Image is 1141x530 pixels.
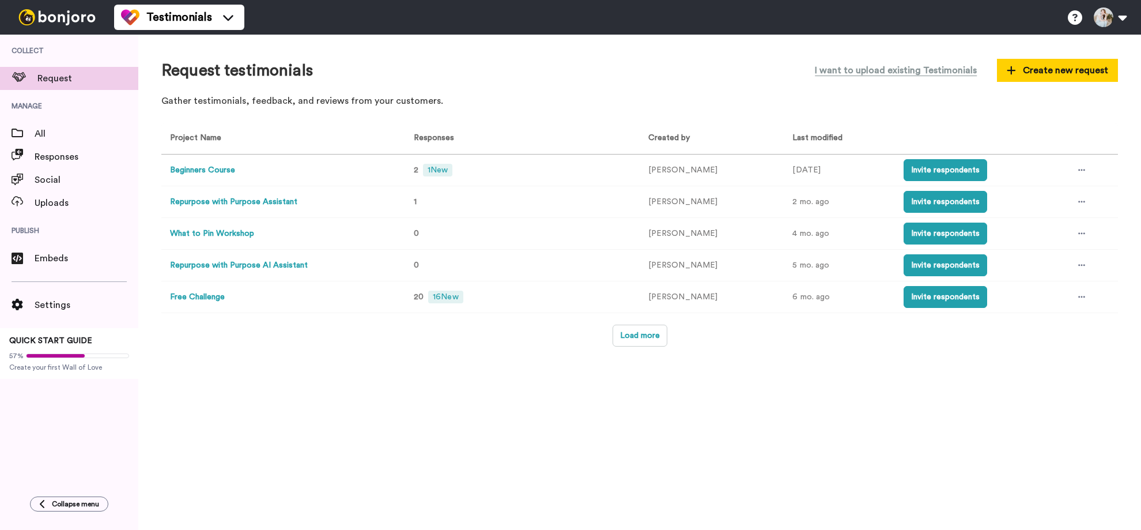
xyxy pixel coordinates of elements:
button: What to Pin Workshop [170,228,254,240]
span: 0 [414,261,419,269]
td: [PERSON_NAME] [640,155,784,186]
span: 16 New [428,291,463,303]
h1: Request testimonials [161,62,313,80]
td: [PERSON_NAME] [640,186,784,218]
button: Create new request [997,59,1118,82]
button: Free Challenge [170,291,225,303]
button: Repurpose with Purpose Assistant [170,196,297,208]
th: Project Name [161,123,401,155]
img: tm-color.svg [121,8,139,27]
td: 2 mo. ago [784,186,895,218]
span: 2 [414,166,418,174]
span: Create new request [1007,63,1108,77]
span: 20 [414,293,424,301]
span: Uploads [35,196,138,210]
p: Gather testimonials, feedback, and reviews from your customers. [161,95,1118,108]
span: 1 [414,198,417,206]
td: 6 mo. ago [784,281,895,313]
span: Collapse menu [52,499,99,509]
td: 4 mo. ago [784,218,895,250]
span: Testimonials [146,9,212,25]
img: bj-logo-header-white.svg [14,9,100,25]
th: Last modified [784,123,895,155]
td: [PERSON_NAME] [640,218,784,250]
td: [PERSON_NAME] [640,281,784,313]
span: Create your first Wall of Love [9,363,129,372]
span: All [35,127,138,141]
button: Invite respondents [904,223,987,245]
td: 5 mo. ago [784,250,895,281]
td: [PERSON_NAME] [640,250,784,281]
button: Invite respondents [904,286,987,308]
button: Collapse menu [30,497,108,512]
button: Beginners Course [170,164,235,176]
span: Responses [409,134,454,142]
span: Settings [35,298,138,312]
span: 1 New [423,164,452,176]
span: Responses [35,150,138,164]
button: Load more [613,325,667,347]
span: 0 [414,230,419,238]
span: Embeds [35,251,138,265]
span: Social [35,173,138,187]
button: Invite respondents [904,191,987,213]
span: Request [37,72,138,85]
span: I want to upload existing Testimonials [815,63,977,77]
span: QUICK START GUIDE [9,337,92,345]
th: Created by [640,123,784,155]
span: 57% [9,351,24,360]
td: [DATE] [784,155,895,186]
button: Repurpose with Purpose AI Assistant [170,260,308,272]
button: I want to upload existing Testimonials [806,58,985,83]
button: Invite respondents [904,254,987,276]
button: Invite respondents [904,159,987,181]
